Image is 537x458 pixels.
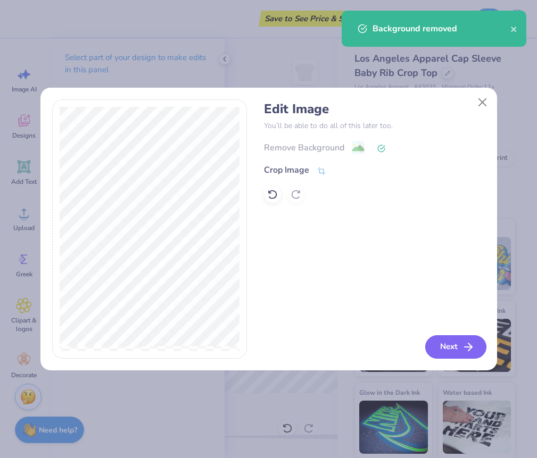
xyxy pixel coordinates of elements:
[264,164,309,176] div: Crop Image
[264,101,485,117] h4: Edit Image
[510,22,518,35] button: close
[373,22,510,35] div: Background removed
[472,92,492,112] button: Close
[425,335,486,359] button: Next
[264,120,485,131] p: You’ll be able to do all of this later too.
